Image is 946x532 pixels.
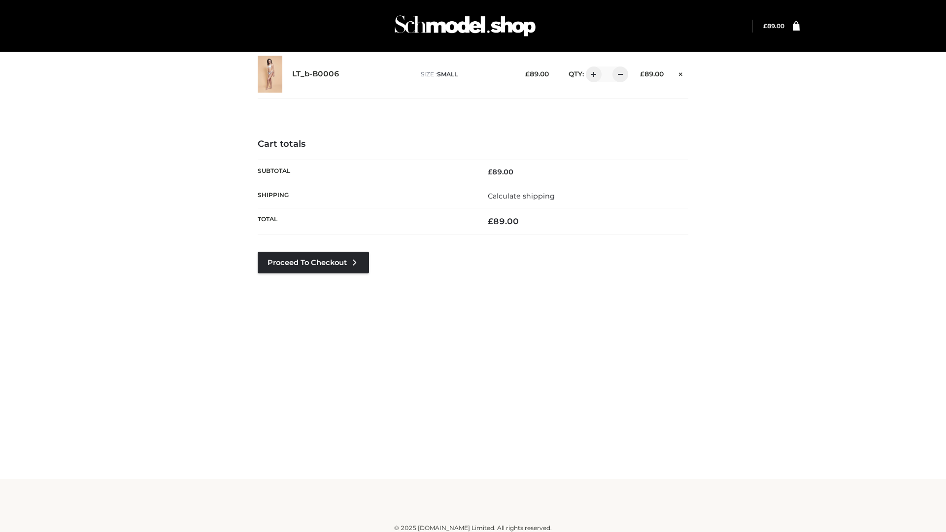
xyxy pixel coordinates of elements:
a: Remove this item [674,66,688,79]
a: Proceed to Checkout [258,252,369,273]
span: SMALL [437,70,458,78]
bdi: 89.00 [763,22,784,30]
bdi: 89.00 [640,70,664,78]
a: Calculate shipping [488,192,555,200]
bdi: 89.00 [488,167,513,176]
span: £ [488,216,493,226]
img: Schmodel Admin 964 [391,6,539,45]
th: Subtotal [258,160,473,184]
div: QTY: [559,66,625,82]
th: Shipping [258,184,473,208]
bdi: 89.00 [525,70,549,78]
span: £ [640,70,644,78]
span: £ [525,70,530,78]
th: Total [258,208,473,234]
span: £ [488,167,492,176]
img: LT_b-B0006 - SMALL [258,56,282,93]
span: £ [763,22,767,30]
a: £89.00 [763,22,784,30]
p: size : [421,70,510,79]
h4: Cart totals [258,139,688,150]
bdi: 89.00 [488,216,519,226]
a: LT_b-B0006 [292,69,339,79]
